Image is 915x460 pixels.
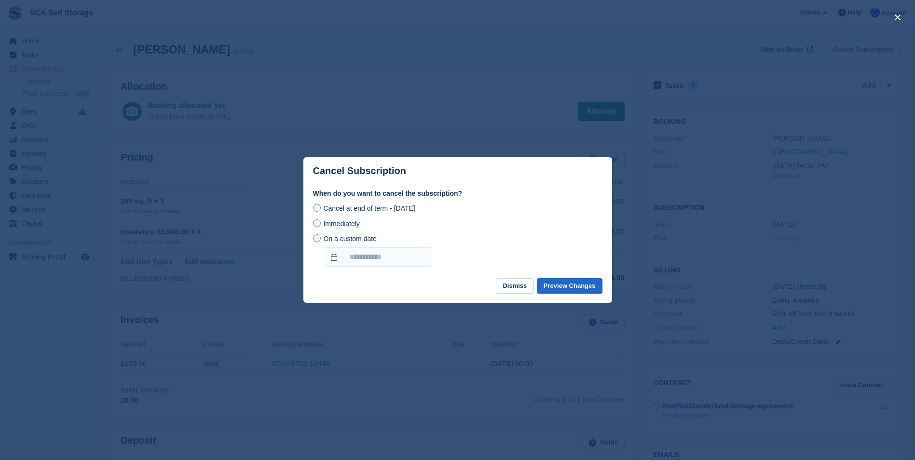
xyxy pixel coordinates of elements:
[537,278,602,294] button: Preview Changes
[313,234,321,242] input: On a custom date
[323,235,377,243] span: On a custom date
[323,220,359,228] span: Immediately
[323,204,415,212] span: Cancel at end of term - [DATE]
[496,278,533,294] button: Dismiss
[313,219,321,227] input: Immediately
[325,247,432,267] input: On a custom date
[313,189,602,199] label: When do you want to cancel the subscription?
[313,165,406,176] p: Cancel Subscription
[313,204,321,212] input: Cancel at end of term - [DATE]
[890,10,905,25] button: close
